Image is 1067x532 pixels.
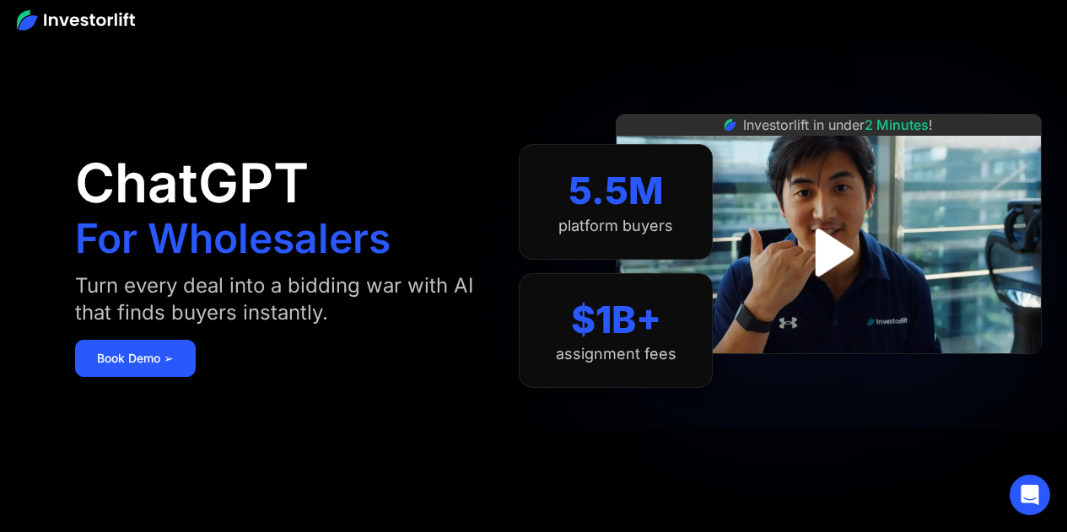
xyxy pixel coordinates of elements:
[75,218,391,259] h1: For Wholesalers
[75,156,309,210] h1: ChatGPT
[571,298,661,342] div: $1B+
[743,115,933,135] div: Investorlift in under !
[558,217,673,235] div: platform buyers
[569,169,664,213] div: 5.5M
[75,340,196,377] a: Book Demo ➢
[791,215,866,290] a: open lightbox
[75,272,486,326] div: Turn every deal into a bidding war with AI that finds buyers instantly.
[1010,475,1050,515] div: Open Intercom Messenger
[865,116,929,133] span: 2 Minutes
[556,345,676,363] div: assignment fees
[703,363,956,383] iframe: Customer reviews powered by Trustpilot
